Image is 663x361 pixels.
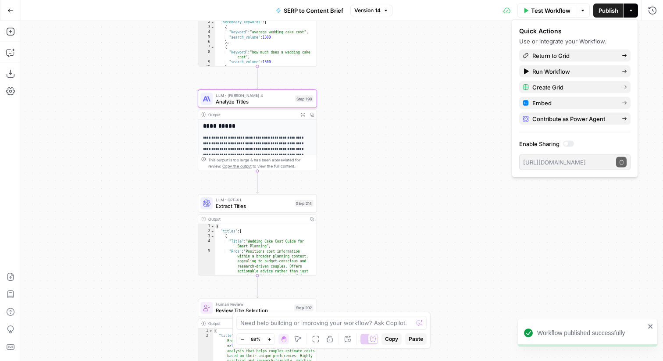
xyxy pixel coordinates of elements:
[405,333,427,345] button: Paste
[210,20,215,25] span: Toggle code folding, rows 2 through 43
[210,229,215,234] span: Toggle code folding, rows 2 through 18
[216,197,292,203] span: LLM · GPT-4.1
[284,6,343,15] span: SERP to Content Brief
[198,229,215,234] div: 2
[271,4,349,18] button: SERP to Content Brief
[294,304,314,311] div: Step 202
[537,329,645,337] div: Workflow published successfully
[208,111,296,118] div: Output
[216,301,291,307] span: Human Review
[222,164,252,168] span: Copy the output
[256,275,258,298] g: Edge from step_214 to step_202
[198,50,215,60] div: 8
[198,60,215,65] div: 9
[532,99,615,107] span: Embed
[198,234,215,239] div: 3
[256,66,258,89] g: Edge from step_335 to step_198
[532,67,615,76] span: Run Workflow
[409,335,423,343] span: Paste
[210,224,215,229] span: Toggle code folding, rows 1 through 19
[216,307,291,315] span: Review Title Selection
[216,97,292,105] span: Analyze Titles
[350,5,392,16] button: Version 14
[519,27,631,36] div: Quick Actions
[198,20,215,25] div: 2
[381,333,402,345] button: Copy
[198,40,215,45] div: 6
[295,200,314,207] div: Step 214
[198,224,215,229] div: 1
[208,157,314,169] div: This output is too large & has been abbreviated for review. to view the full content.
[251,336,260,343] span: 88%
[295,95,314,102] div: Step 198
[198,249,215,299] div: 5
[354,7,381,14] span: Version 14
[532,51,615,60] span: Return to Grid
[210,234,215,239] span: Toggle code folding, rows 3 through 7
[532,83,615,92] span: Create Grid
[198,25,215,30] div: 3
[519,38,606,45] span: Use or integrate your Workflow.
[198,194,317,275] div: LLM · GPT-4.1Extract TitlesStep 214Output{ "titles":[ { "Title":"Wedding Cake Cost Guide for Smar...
[517,4,576,18] button: Test Workflow
[208,321,305,327] div: Output
[216,92,292,98] span: LLM · [PERSON_NAME] 4
[209,329,213,333] span: Toggle code folding, rows 1 through 3
[519,139,631,148] label: Enable Sharing
[198,239,215,249] div: 4
[198,30,215,35] div: 4
[256,171,258,193] g: Edge from step_198 to step_214
[210,45,215,50] span: Toggle code folding, rows 7 through 10
[198,45,215,50] div: 7
[532,114,615,123] span: Contribute as Power Agent
[385,335,398,343] span: Copy
[210,25,215,30] span: Toggle code folding, rows 3 through 6
[198,65,215,70] div: 10
[648,323,654,330] button: close
[593,4,624,18] button: Publish
[208,216,305,222] div: Output
[216,202,292,210] span: Extract Titles
[531,6,570,15] span: Test Workflow
[198,35,215,40] div: 5
[599,6,618,15] span: Publish
[198,329,213,333] div: 1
